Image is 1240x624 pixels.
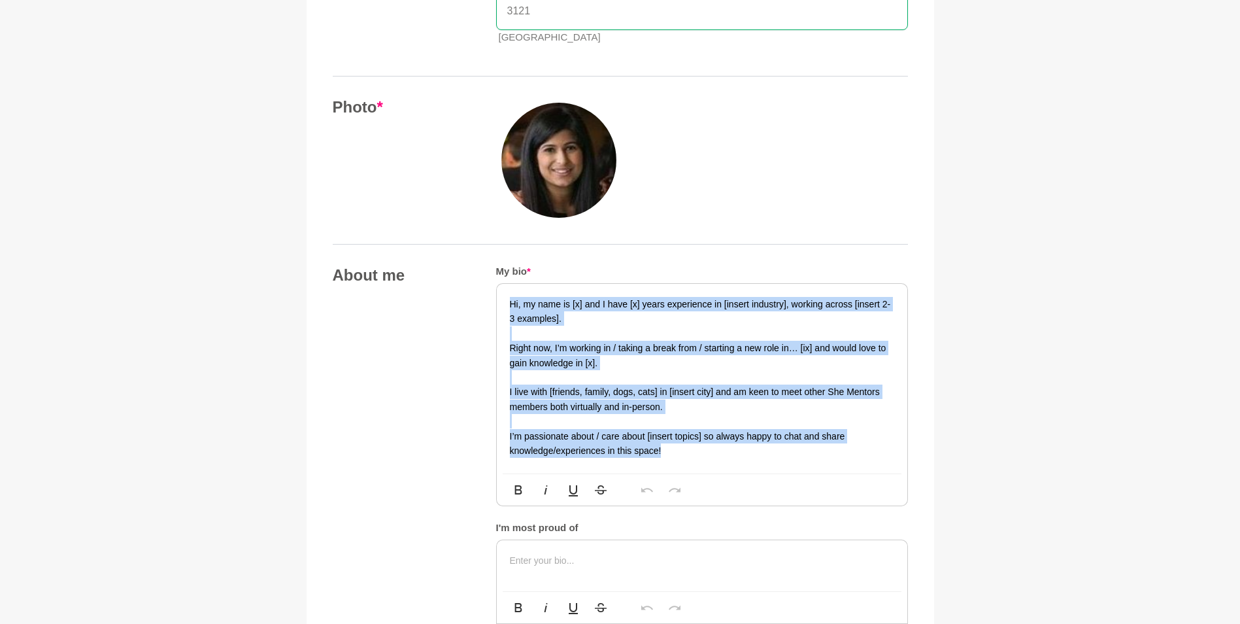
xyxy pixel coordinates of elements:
h4: About me [333,266,470,285]
button: Undo (Ctrl+Z) [635,595,660,621]
button: Underline (Ctrl+U) [561,595,586,621]
button: Underline (Ctrl+U) [561,477,586,503]
p: Right now, I’m working in / taking a break from / starting a new role in… [ix] and would love to ... [510,341,894,370]
h5: I'm most proud of [496,522,908,534]
button: Bold (Ctrl+B) [506,595,531,621]
p: I’m passionate about / care about [insert topics] so always happy to chat and share knowledge/exp... [510,429,894,459]
h4: Photo [333,97,470,117]
p: Hi, my name is [x] and I have [x] years experience in [insert industry], working across [insert 2... [510,297,894,326]
button: Redo (Ctrl+Shift+Z) [662,595,687,621]
button: Strikethrough (Ctrl+S) [588,595,613,621]
button: Redo (Ctrl+Shift+Z) [662,477,687,503]
button: Italic (Ctrl+I) [533,595,558,621]
button: Undo (Ctrl+Z) [635,477,660,503]
button: Strikethrough (Ctrl+S) [588,477,613,503]
button: Italic (Ctrl+I) [533,477,558,503]
p: [GEOGRAPHIC_DATA] [499,30,908,45]
p: I live with [friends, family, dogs, cats] in [insert city] and am keen to meet other She Mentors ... [510,385,894,414]
button: Bold (Ctrl+B) [506,477,531,503]
h5: My bio [496,266,908,278]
